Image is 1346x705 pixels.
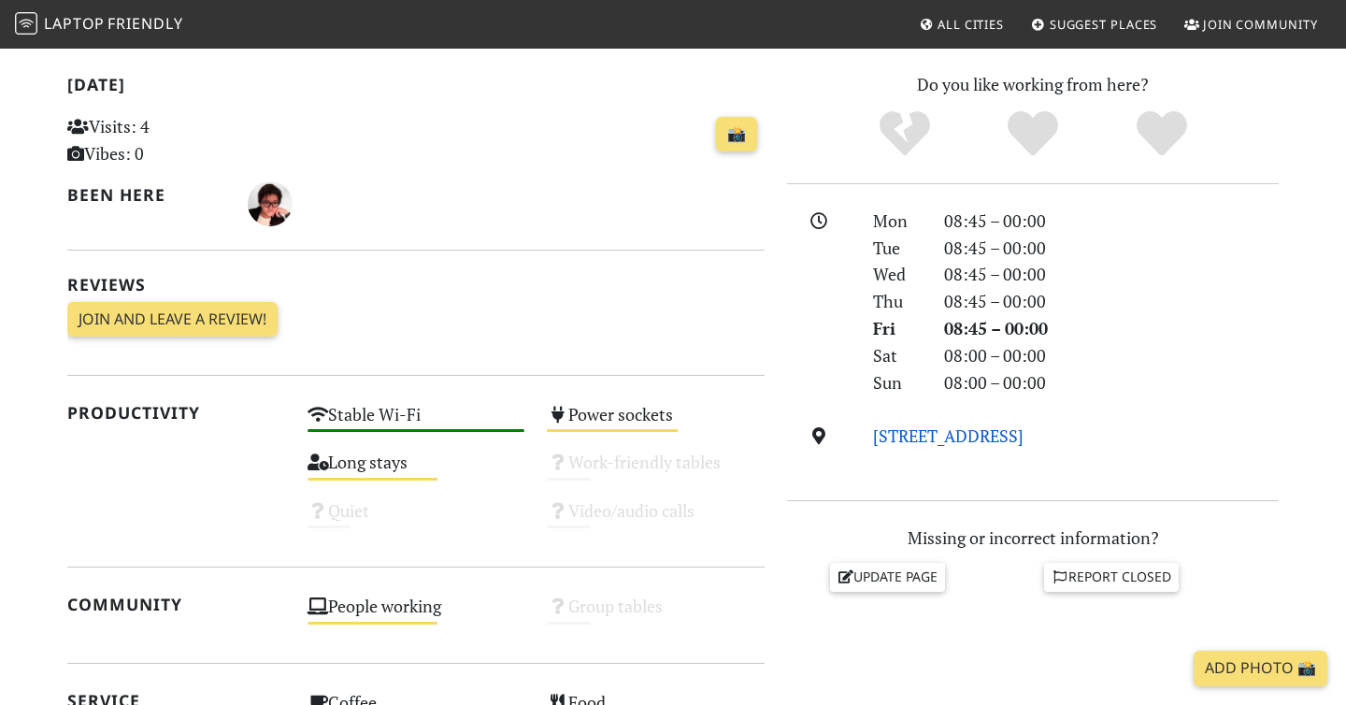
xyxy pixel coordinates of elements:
[536,496,776,543] div: Video/audio calls
[536,399,776,447] div: Power sockets
[44,13,105,34] span: Laptop
[67,595,285,614] h2: Community
[938,16,1004,33] span: All Cities
[536,447,776,495] div: Work-friendly tables
[862,315,933,342] div: Fri
[862,369,933,396] div: Sun
[862,208,933,235] div: Mon
[248,191,293,213] span: Albert Soerjonoto
[933,315,1290,342] div: 08:45 – 00:00
[933,261,1290,288] div: 08:45 – 00:00
[968,108,1097,160] div: Yes
[15,8,183,41] a: LaptopFriendly LaptopFriendly
[911,7,1011,41] a: All Cities
[67,75,765,102] h2: [DATE]
[830,563,946,591] a: Update page
[716,117,757,152] a: 📸
[933,369,1290,396] div: 08:00 – 00:00
[933,288,1290,315] div: 08:45 – 00:00
[107,13,182,34] span: Friendly
[296,496,537,543] div: Quiet
[862,342,933,369] div: Sat
[67,275,765,295] h2: Reviews
[67,185,225,205] h2: Been here
[933,208,1290,235] div: 08:45 – 00:00
[248,181,293,226] img: 2075-albert.jpg
[862,261,933,288] div: Wed
[1044,563,1179,591] a: Report closed
[296,399,537,447] div: Stable Wi-Fi
[67,403,285,423] h2: Productivity
[296,447,537,495] div: Long stays
[840,108,969,160] div: No
[296,591,537,639] div: People working
[1203,16,1318,33] span: Join Community
[1024,7,1166,41] a: Suggest Places
[536,591,776,639] div: Group tables
[787,71,1279,98] p: Do you like working from here?
[15,12,37,35] img: LaptopFriendly
[1177,7,1325,41] a: Join Community
[933,235,1290,262] div: 08:45 – 00:00
[862,288,933,315] div: Thu
[873,424,1024,447] a: [STREET_ADDRESS]
[862,235,933,262] div: Tue
[933,342,1290,369] div: 08:00 – 00:00
[1050,16,1158,33] span: Suggest Places
[67,302,278,338] a: Join and leave a review!
[1097,108,1226,160] div: Definitely!
[787,525,1279,552] p: Missing or incorrect information?
[67,113,285,167] p: Visits: 4 Vibes: 0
